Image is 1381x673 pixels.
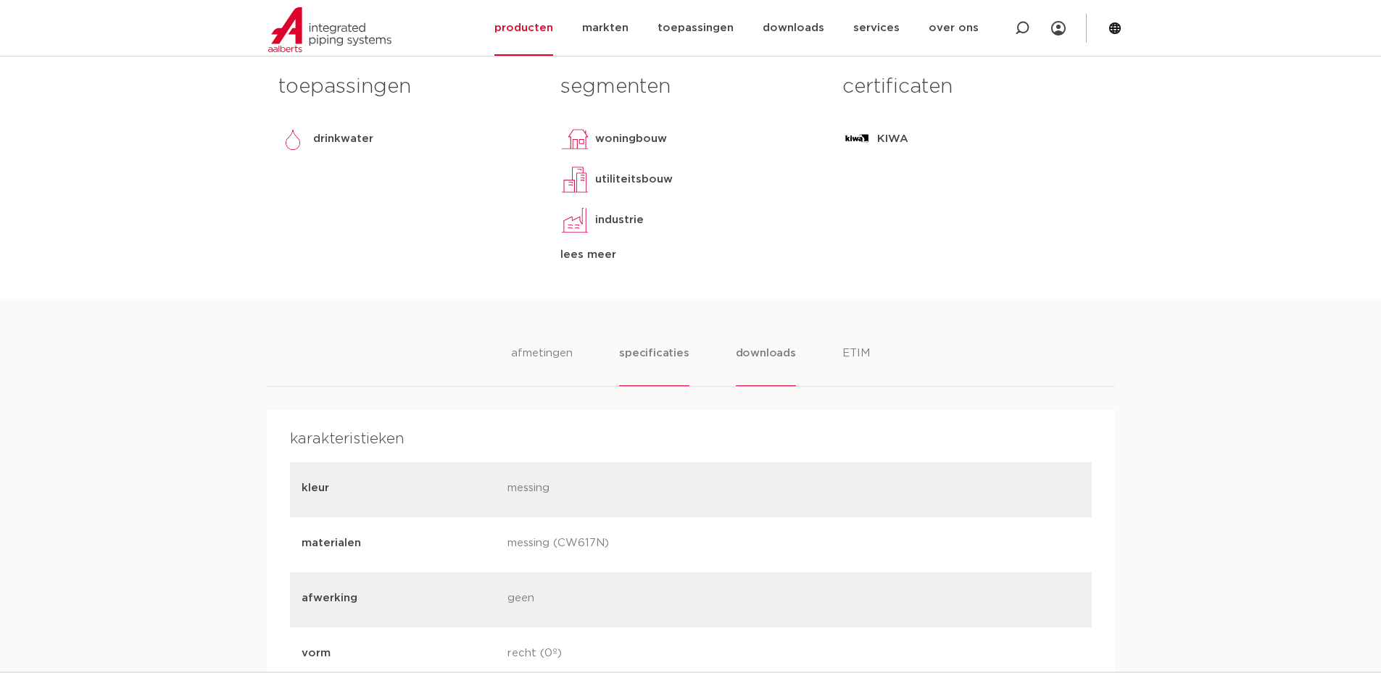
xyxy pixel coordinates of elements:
[290,427,1092,451] h4: karakteristieken
[511,345,573,386] li: afmetingen
[595,130,667,148] p: woningbouw
[842,72,1103,101] h3: certificaten
[560,125,589,154] img: woningbouw
[619,345,689,386] li: specificaties
[560,72,821,101] h3: segmenten
[302,535,497,552] p: materialen
[302,590,497,607] p: afwerking
[877,130,908,148] p: KIWA
[278,72,539,101] h3: toepassingen
[302,645,497,662] p: vorm
[507,535,702,555] p: messing (CW617N)
[595,212,644,229] p: industrie
[507,645,702,665] p: recht (0º)
[313,130,373,148] p: drinkwater
[507,480,702,500] p: messing
[842,125,871,154] img: KIWA
[560,206,589,235] img: industrie
[842,345,870,386] li: ETIM
[595,171,673,188] p: utiliteitsbouw
[736,345,796,386] li: downloads
[560,165,589,194] img: utiliteitsbouw
[560,246,821,264] div: lees meer
[278,125,307,154] img: drinkwater
[507,590,702,610] p: geen
[302,480,497,497] p: kleur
